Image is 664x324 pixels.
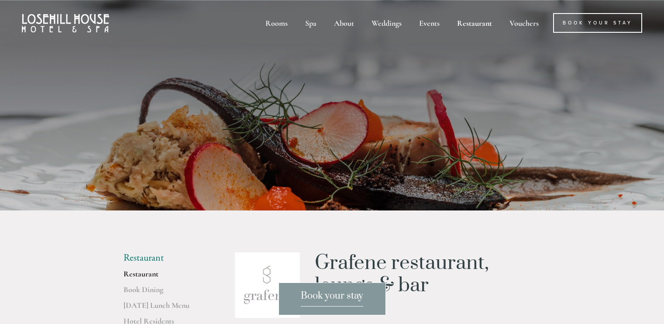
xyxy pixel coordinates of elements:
[411,13,447,33] div: Events
[301,290,363,307] span: Book your stay
[315,252,540,296] h1: Grafene restaurant, lounge & bar
[235,252,300,318] img: grafene.jpg
[279,283,386,315] a: Book your stay
[553,13,642,33] a: Book Your Stay
[258,13,296,33] div: Rooms
[502,13,547,33] a: Vouchers
[326,13,362,33] div: About
[364,13,409,33] div: Weddings
[297,13,324,33] div: Spa
[124,269,207,285] a: Restaurant
[449,13,500,33] div: Restaurant
[124,252,207,264] li: Restaurant
[22,14,109,32] img: Losehill House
